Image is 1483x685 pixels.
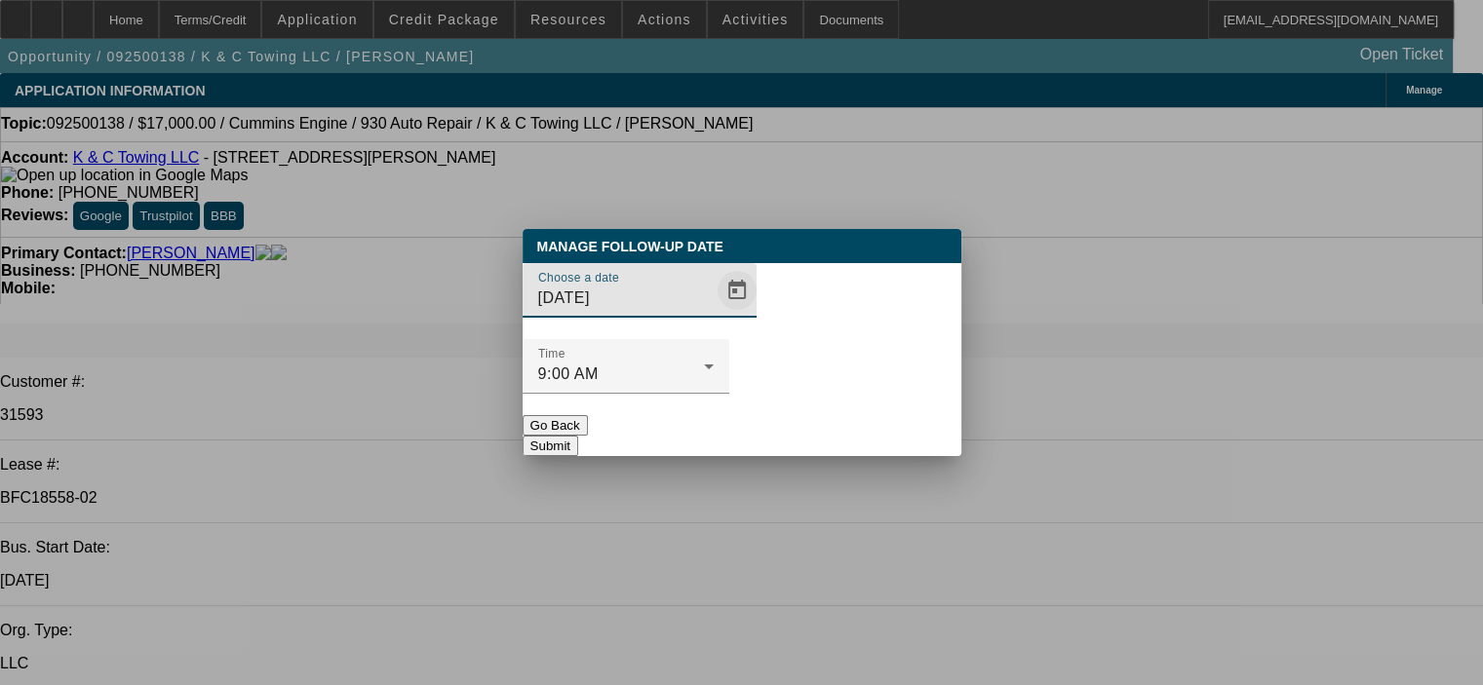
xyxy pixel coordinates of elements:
span: 9:00 AM [538,365,599,382]
span: Manage Follow-Up Date [537,239,723,254]
button: Go Back [523,415,588,436]
button: Submit [523,436,578,456]
mat-label: Choose a date [538,272,619,285]
button: Open calendar [718,271,757,310]
mat-label: Time [538,348,566,361]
